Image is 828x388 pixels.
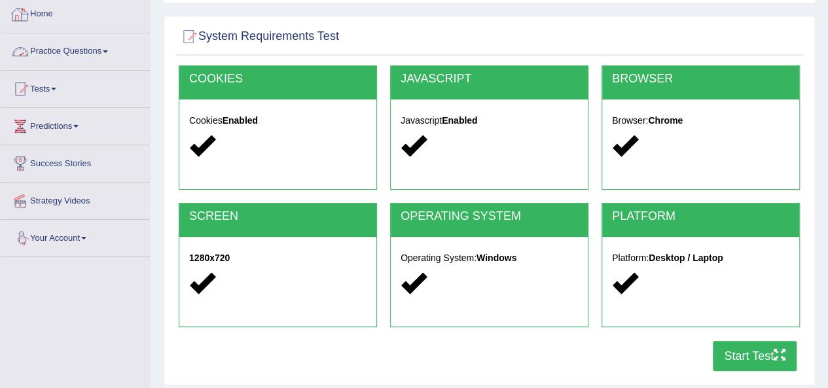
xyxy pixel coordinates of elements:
h2: BROWSER [612,73,789,86]
strong: Windows [477,253,516,263]
h2: PLATFORM [612,210,789,223]
h5: Browser: [612,116,789,126]
h2: JAVASCRIPT [401,73,578,86]
h2: OPERATING SYSTEM [401,210,578,223]
a: Your Account [1,220,150,253]
h2: COOKIES [189,73,367,86]
h2: SCREEN [189,210,367,223]
strong: Enabled [442,115,477,126]
strong: Enabled [223,115,258,126]
button: Start Test [713,341,797,371]
a: Practice Questions [1,33,150,66]
a: Strategy Videos [1,183,150,215]
a: Predictions [1,108,150,141]
h5: Cookies [189,116,367,126]
h5: Operating System: [401,253,578,263]
a: Tests [1,71,150,103]
strong: Chrome [648,115,683,126]
strong: 1280x720 [189,253,230,263]
h5: Javascript [401,116,578,126]
h2: System Requirements Test [179,27,339,46]
h5: Platform: [612,253,789,263]
strong: Desktop / Laptop [649,253,723,263]
a: Success Stories [1,145,150,178]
